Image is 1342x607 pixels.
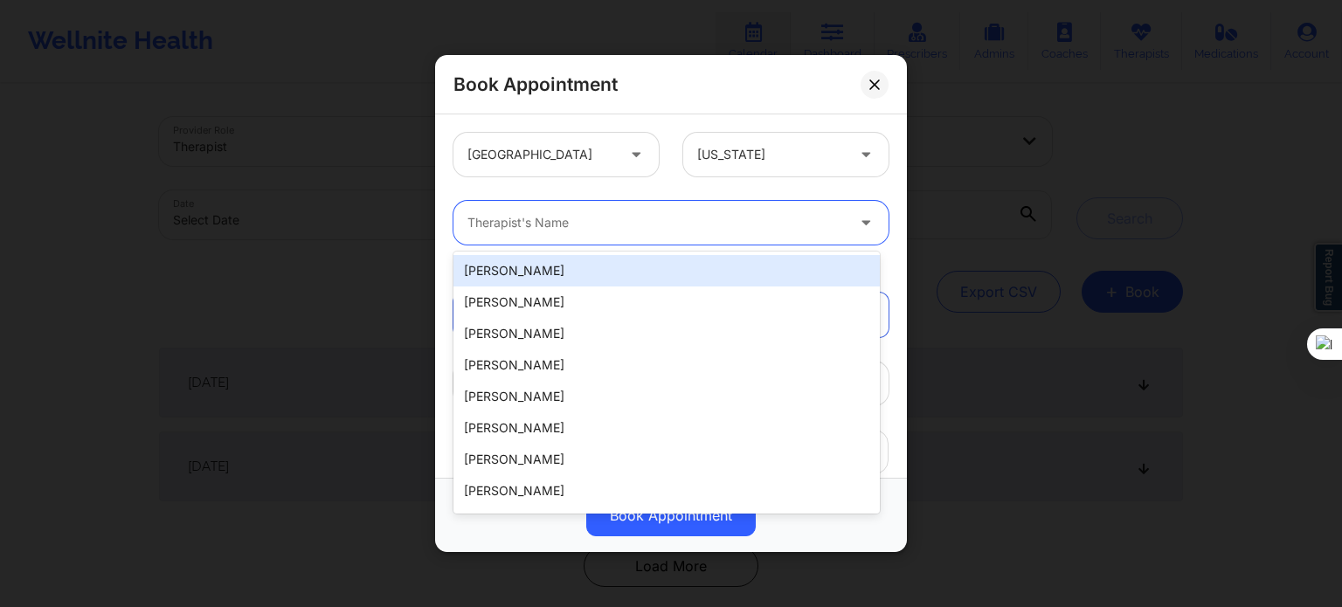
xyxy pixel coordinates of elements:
[453,381,880,412] div: [PERSON_NAME]
[453,507,880,538] div: [PERSON_NAME]
[467,133,615,176] div: [GEOGRAPHIC_DATA]
[453,72,618,96] h2: Book Appointment
[453,475,880,507] div: [PERSON_NAME]
[453,318,880,349] div: [PERSON_NAME]
[453,349,880,381] div: [PERSON_NAME]
[586,494,756,536] button: Book Appointment
[697,133,845,176] div: [US_STATE]
[441,263,901,280] div: Client information:
[453,444,880,475] div: [PERSON_NAME]
[453,412,880,444] div: [PERSON_NAME]
[453,255,880,286] div: [PERSON_NAME]
[453,286,880,318] div: [PERSON_NAME]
